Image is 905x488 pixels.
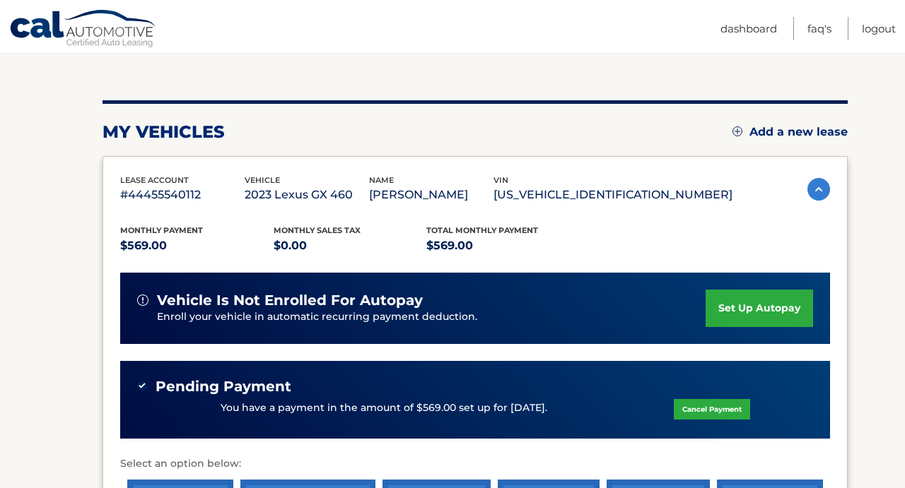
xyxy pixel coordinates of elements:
[369,185,494,205] p: [PERSON_NAME]
[221,400,547,416] p: You have a payment in the amount of $569.00 set up for [DATE].
[157,309,706,325] p: Enroll your vehicle in automatic recurring payment deduction.
[157,292,423,309] span: vehicle is not enrolled for autopay
[807,178,830,201] img: accordion-active.svg
[706,290,813,327] a: set up autopay
[120,225,203,235] span: Monthly Payment
[245,185,369,205] p: 2023 Lexus GX 460
[494,175,508,185] span: vin
[156,378,291,395] span: Pending Payment
[426,236,580,256] p: $569.00
[732,125,848,139] a: Add a new lease
[120,175,189,185] span: lease account
[9,9,158,50] a: Cal Automotive
[720,17,777,40] a: Dashboard
[426,225,538,235] span: Total Monthly Payment
[120,236,274,256] p: $569.00
[274,225,361,235] span: Monthly sales Tax
[369,175,394,185] span: name
[862,17,896,40] a: Logout
[494,185,732,205] p: [US_VEHICLE_IDENTIFICATION_NUMBER]
[732,126,742,136] img: add.svg
[245,175,280,185] span: vehicle
[274,236,427,256] p: $0.00
[103,121,225,143] h2: my vehicles
[120,456,830,472] p: Select an option below:
[807,17,831,40] a: FAQ's
[674,399,750,419] a: Cancel Payment
[137,294,148,306] img: alert-white.svg
[137,381,147,391] img: check-green.svg
[120,185,245,205] p: #44455540112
